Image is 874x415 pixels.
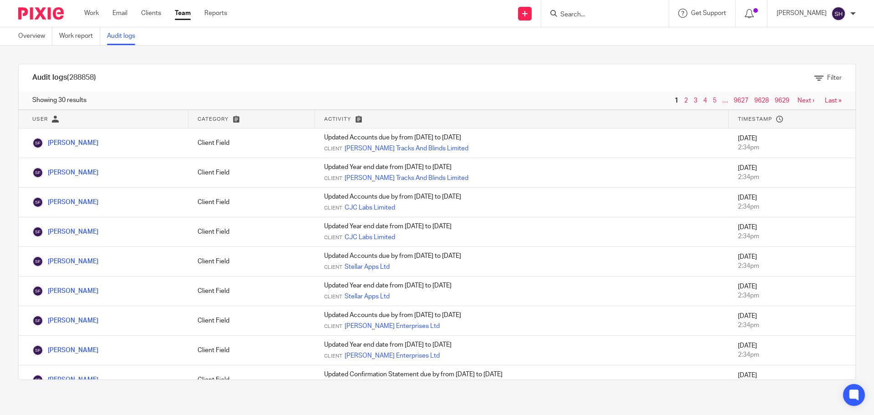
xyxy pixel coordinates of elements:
a: Last » [825,97,842,104]
img: Sarah Fox [32,197,43,208]
span: Client [324,175,342,182]
span: Client [324,293,342,301]
td: Client Field [188,158,315,188]
td: Client Field [188,306,315,336]
a: Next › [798,97,814,104]
a: Work [84,9,99,18]
span: Activity [324,117,351,122]
span: Timestamp [738,117,772,122]
a: 5 [713,97,716,104]
td: Client Field [188,336,315,365]
div: 2:34pm [738,350,846,359]
td: Client Field [188,217,315,247]
a: [PERSON_NAME] [32,229,98,235]
span: … [720,95,730,106]
td: Updated Confirmation Statement due by from [DATE] to [DATE] [315,365,729,395]
a: Email [112,9,127,18]
td: Updated Year end date from [DATE] to [DATE] [315,158,729,188]
td: [DATE] [729,217,855,247]
td: [DATE] [729,188,855,217]
td: Client Field [188,247,315,277]
a: [PERSON_NAME] [32,169,98,176]
td: [DATE] [729,128,855,158]
div: 2:34pm [738,321,846,330]
a: [PERSON_NAME] Tracks And Blinds Limited [345,144,468,153]
td: Updated Year end date from [DATE] to [DATE] [315,277,729,306]
td: Client Field [188,365,315,395]
div: 2:34pm [738,173,846,182]
nav: pager [672,97,842,104]
input: Search [559,11,641,19]
a: Reports [204,9,227,18]
a: 4 [703,97,707,104]
a: 2 [684,97,688,104]
a: [PERSON_NAME] [32,199,98,205]
a: Stellar Apps Ltd [345,292,390,301]
td: [DATE] [729,336,855,365]
p: [PERSON_NAME] [777,9,827,18]
img: Sarah Fox [32,138,43,149]
a: Audit logs [107,27,142,45]
a: [PERSON_NAME] Tracks And Blinds Limited [345,174,468,183]
div: 2:34pm [738,291,846,300]
img: Sarah Fox [32,315,43,326]
img: svg%3E [831,6,846,21]
a: 9628 [754,97,769,104]
a: [PERSON_NAME] Enterprises Ltd [345,351,440,360]
span: Get Support [691,10,726,16]
td: Client Field [188,188,315,217]
img: Sarah Fox [32,345,43,356]
a: [PERSON_NAME] [32,377,98,383]
img: Pixie [18,7,64,20]
div: 2:34pm [738,261,846,271]
td: Client Field [188,277,315,306]
a: Stellar Apps Ltd [345,262,390,272]
td: [DATE] [729,365,855,395]
td: Updated Accounts due by from [DATE] to [DATE] [315,247,729,277]
td: Updated Accounts due by from [DATE] to [DATE] [315,128,729,158]
a: 9627 [734,97,748,104]
a: Work report [59,27,100,45]
img: Sarah Fox [32,167,43,178]
a: CJC Labs Limited [345,203,395,212]
img: Sarah Fox [32,286,43,297]
span: User [32,117,48,122]
a: 9629 [775,97,789,104]
span: Client [324,323,342,330]
span: 1 [672,95,681,106]
td: Updated Accounts due by from [DATE] to [DATE] [315,306,729,336]
span: Client [324,145,342,153]
td: [DATE] [729,158,855,188]
div: 2:34pm [738,232,846,241]
td: Client Field [188,128,315,158]
a: 3 [694,97,697,104]
td: [DATE] [729,306,855,336]
a: [PERSON_NAME] [32,288,98,294]
td: [DATE] [729,277,855,306]
a: CJC Labs Limited [345,233,395,242]
img: Sarah Fox [32,256,43,267]
div: 2:34pm [738,202,846,211]
td: Updated Year end date from [DATE] to [DATE] [315,336,729,365]
img: Sarah Fox [32,226,43,237]
span: Category [198,117,229,122]
span: Client [324,353,342,360]
a: Team [175,9,191,18]
span: Client [324,264,342,271]
a: Clients [141,9,161,18]
a: [PERSON_NAME] [32,347,98,354]
span: Client [324,205,342,212]
td: [DATE] [729,247,855,277]
a: [PERSON_NAME] Enterprises Ltd [345,322,440,331]
span: Client [324,234,342,241]
span: Filter [827,75,842,81]
a: [PERSON_NAME] [32,318,98,324]
span: Showing 30 results [32,96,86,105]
a: [PERSON_NAME] [32,258,98,265]
div: 2:34pm [738,143,846,152]
img: Sarah Fox [32,374,43,385]
a: Overview [18,27,52,45]
a: [PERSON_NAME] [32,140,98,146]
td: Updated Accounts due by from [DATE] to [DATE] [315,188,729,217]
td: Updated Year end date from [DATE] to [DATE] [315,217,729,247]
